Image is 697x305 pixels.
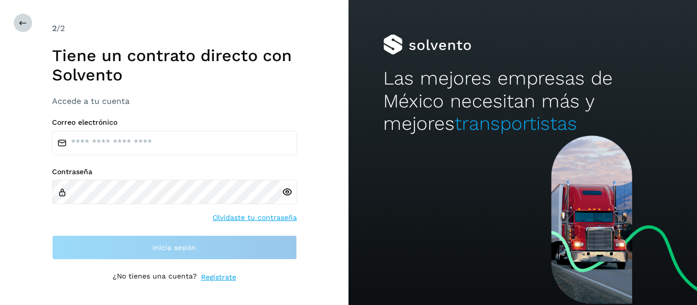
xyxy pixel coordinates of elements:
span: transportistas [455,113,577,134]
a: Regístrate [201,272,236,283]
a: Olvidaste tu contraseña [213,212,297,223]
h3: Accede a tu cuenta [52,96,297,106]
label: Contraseña [52,168,297,176]
label: Correo electrónico [52,118,297,127]
button: Inicia sesión [52,235,297,260]
h2: Las mejores empresas de México necesitan más y mejores [383,67,662,135]
span: Inicia sesión [153,244,196,251]
span: 2 [52,23,57,33]
h1: Tiene un contrato directo con Solvento [52,46,297,85]
p: ¿No tienes una cuenta? [113,272,197,283]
